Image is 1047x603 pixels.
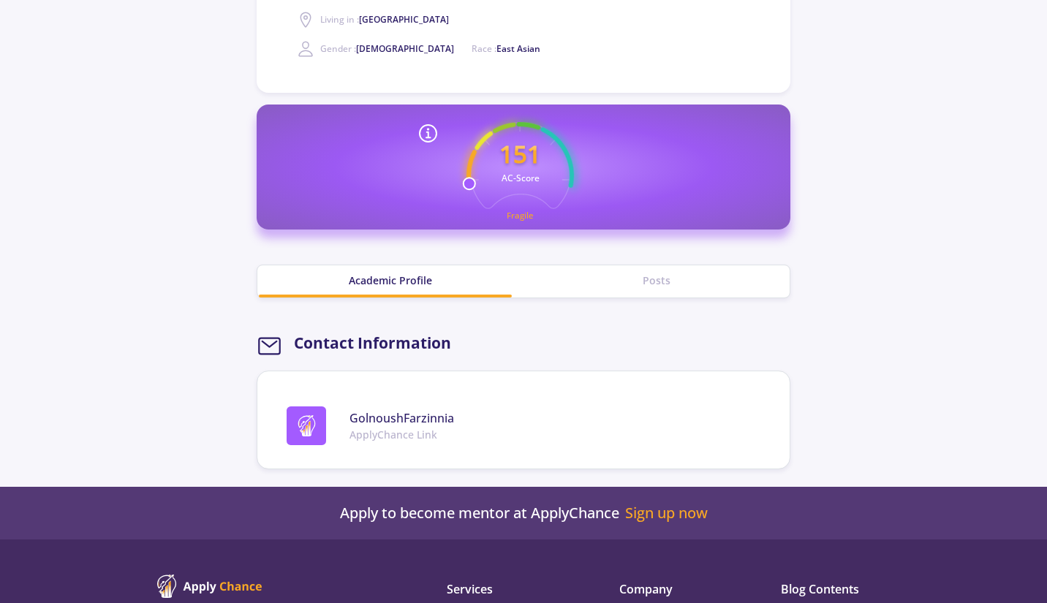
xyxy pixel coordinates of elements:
[157,574,262,598] img: ApplyChance logo
[507,210,534,221] text: Fragile
[320,13,449,26] span: Living in :
[781,580,890,598] span: Blog Contents
[496,42,540,55] span: East Asian
[296,415,317,436] img: logo
[447,580,572,598] span: Services
[619,580,733,598] span: Company
[320,42,454,55] span: Gender :
[625,504,708,522] a: Sign up now
[523,273,790,288] div: Posts
[349,409,454,427] span: GolnoushFarzinnia
[349,427,454,442] span: ApplyChance Link
[294,334,451,352] h2: Contact Information
[499,137,541,170] text: 151
[257,273,523,288] div: Academic Profile
[356,42,454,55] span: [DEMOGRAPHIC_DATA]
[501,172,539,184] text: AC-Score
[472,42,540,55] span: Race :
[359,13,449,26] span: [GEOGRAPHIC_DATA]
